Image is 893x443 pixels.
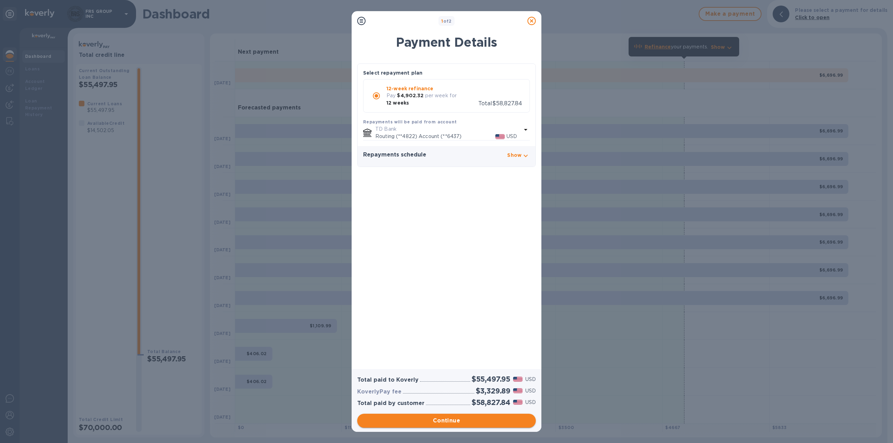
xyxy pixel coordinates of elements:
img: USD [513,388,523,393]
h2: $3,329.89 [476,387,510,395]
b: 12 weeks [387,100,409,106]
h3: Total paid by customer [357,400,425,407]
b: Repayments will be paid from account [363,119,457,124]
h3: Repayments schedule [363,152,426,158]
span: Total $58,827.84 [478,100,522,107]
h1: Payment Details [357,35,536,49]
p: USD [525,399,536,406]
img: USD [513,400,523,405]
img: USD [513,377,523,382]
p: per week for [425,92,457,99]
p: USD [525,376,536,383]
h3: KoverlyPay fee [357,389,402,395]
img: USD [495,134,505,139]
button: Continue [357,414,536,428]
b: of 2 [441,18,452,24]
p: Show [507,152,521,159]
span: 1 [441,18,443,24]
button: Show [507,152,530,161]
h3: Total paid to Koverly [357,377,419,383]
p: Select repayment plan [363,69,422,76]
h2: $55,497.95 [472,375,510,383]
p: 12-week refinance [387,85,478,92]
p: USD [506,133,517,140]
p: Pay [387,92,396,99]
p: USD [525,387,536,395]
p: TD Bank [375,125,521,133]
b: $4,902.32 [397,93,423,98]
p: Routing (**4822) Account (**6437) [375,133,495,140]
span: Continue [363,417,530,425]
h2: $58,827.84 [472,398,510,407]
